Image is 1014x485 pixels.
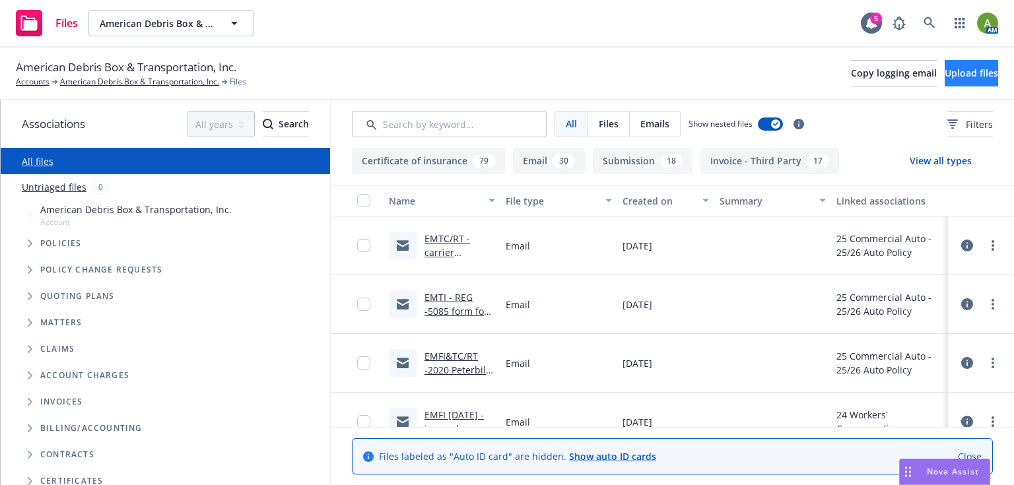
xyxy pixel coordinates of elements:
span: Emails [640,117,669,131]
span: Files [599,117,619,131]
a: more [985,296,1001,312]
a: more [985,414,1001,430]
span: Filters [966,117,993,131]
div: Search [263,112,309,137]
input: Toggle Row Selected [357,298,370,311]
a: American Debris Box & Transportation, Inc. [60,76,219,88]
span: Billing/Accounting [40,424,143,432]
span: Contracts [40,451,94,459]
button: Submission [593,148,693,174]
button: Created on [617,185,714,216]
button: File type [500,185,617,216]
span: Email [506,298,530,311]
span: Copy logging email [851,67,937,79]
div: 25 Commercial Auto - 25/26 Auto Policy [836,290,943,318]
div: 5 [870,11,882,22]
button: Invoice - Third Party [700,148,839,174]
input: Select all [357,194,370,207]
span: Account [40,216,232,228]
span: Quoting plans [40,292,115,300]
div: 24 Workers' Compensation [836,408,943,436]
button: Linked associations [831,185,948,216]
button: Name [384,185,500,216]
svg: Search [263,119,273,129]
span: American Debris Box & Transportation, Inc. [100,16,214,30]
a: Switch app [947,10,973,36]
span: Files [55,18,78,28]
button: Filters [947,111,993,137]
span: Email [506,356,530,370]
div: 18 [660,154,683,168]
input: Toggle Row Selected [357,356,370,370]
div: 0 [92,179,110,195]
input: Toggle Row Selected [357,415,370,428]
button: Upload files [945,60,998,86]
span: Nova Assist [927,466,979,477]
button: Nova Assist [899,459,990,485]
img: photo [977,13,998,34]
span: Email [506,239,530,253]
a: more [985,238,1001,253]
button: Certificate of insurance [352,148,505,174]
span: Policies [40,240,82,247]
button: Summary [714,185,831,216]
span: Show nested files [689,118,753,129]
span: American Debris Box & Transportation, Inc. [16,59,236,76]
a: more [985,355,1001,371]
a: EMTC/RT -carrier electronic filing status follow up.msg [424,232,492,300]
div: Created on [623,194,694,208]
a: Accounts [16,76,50,88]
span: Claims [40,345,75,353]
a: Files [11,5,83,42]
div: File type [506,194,597,208]
div: 17 [807,154,829,168]
div: 30 [553,154,575,168]
button: American Debris Box & Transportation, Inc. [88,10,253,36]
span: Email [506,415,530,429]
div: Tree Example [1,200,330,415]
a: EMTI - REG -5085 form for 2020 Peterbilt vin#02318 and DMV online renewal info to client.msg [424,291,491,387]
span: Upload files [945,67,998,79]
div: Linked associations [836,194,943,208]
a: Show auto ID cards [569,450,656,463]
span: Filters [947,117,993,131]
input: Toggle Row Selected [357,239,370,252]
button: View all types [889,148,993,174]
span: Files [230,76,246,88]
span: All [566,117,577,131]
a: Report a Bug [886,10,912,36]
div: Name [389,194,481,208]
span: Policy change requests [40,266,162,274]
div: 25 Commercial Auto - 25/26 Auto Policy [836,349,943,377]
a: Search [916,10,943,36]
div: 25 Commercial Auto - 25/26 Auto Policy [836,232,943,259]
button: Email [513,148,585,174]
span: American Debris Box & Transportation, Inc. [40,203,232,216]
input: Search by keyword... [352,111,547,137]
a: Close [958,449,982,463]
span: Files labeled as "Auto ID card" are hidden. [379,449,656,463]
span: [DATE] [623,298,652,311]
button: Copy logging email [851,60,937,86]
span: [DATE] [623,356,652,370]
span: Matters [40,319,82,327]
div: Drag to move [900,459,916,484]
span: Invoices [40,398,83,406]
div: Summary [720,194,811,208]
span: Account charges [40,372,129,379]
span: [DATE] [623,239,652,253]
button: SearchSearch [263,111,309,137]
span: [DATE] [623,415,652,429]
a: Untriaged files [22,180,86,194]
a: All files [22,155,53,168]
span: Associations [22,115,85,133]
span: Certificates [40,477,103,485]
div: 79 [473,154,495,168]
